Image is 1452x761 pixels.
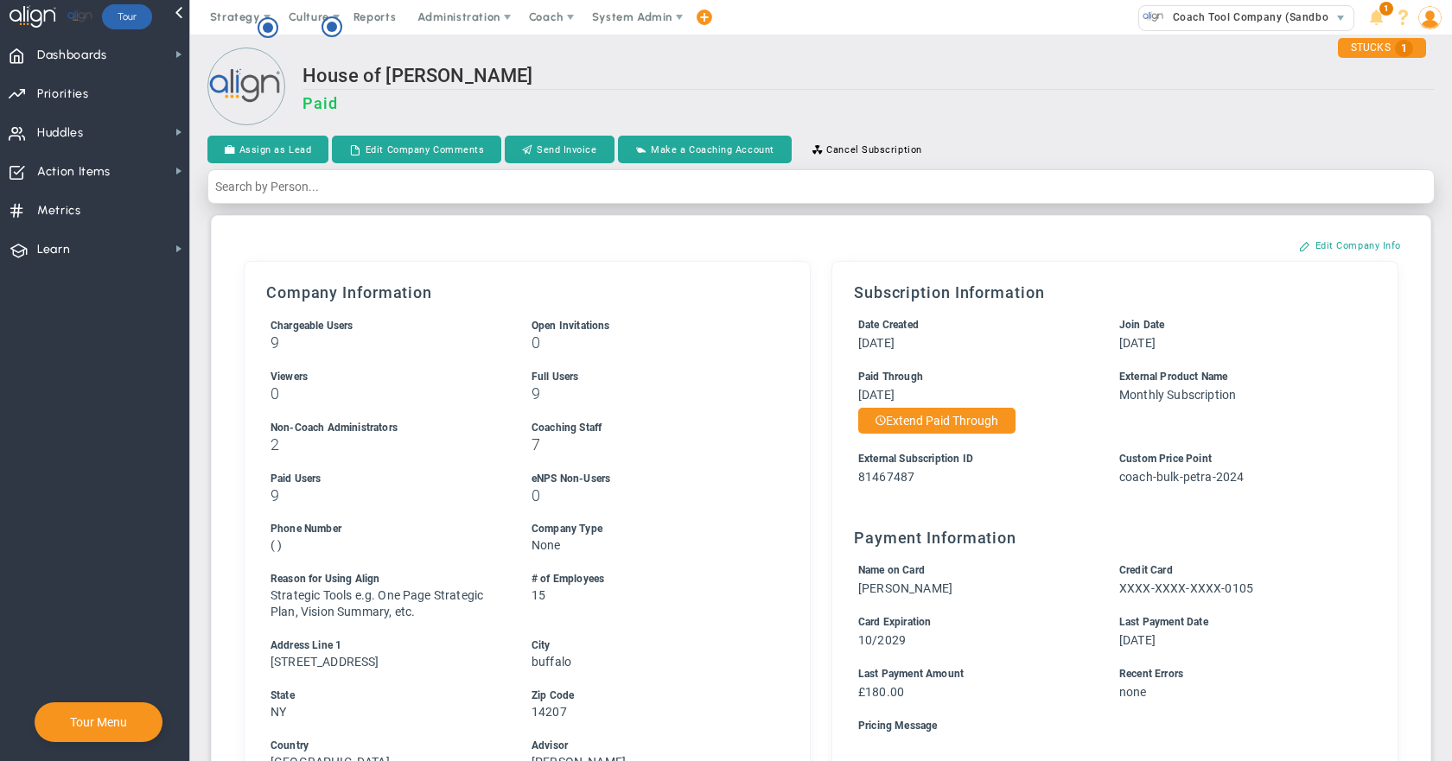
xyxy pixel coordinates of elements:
[505,136,614,163] button: Send Invoice
[532,371,579,383] span: Full Users
[532,320,610,332] span: Open Invitations
[1119,451,1348,467] div: Custom Price Point
[592,10,672,23] span: System Admin
[271,371,308,383] span: Viewers
[858,388,895,402] span: [DATE]
[858,581,952,595] span: [PERSON_NAME]
[858,336,895,350] span: [DATE]
[532,571,761,587] div: # of Employees
[858,470,914,484] span: 81467487
[207,169,1435,204] input: Search by Person...
[858,451,1087,467] div: External Subscription ID
[271,705,286,719] span: NY
[532,655,571,669] span: buffalo
[271,318,353,332] label: Includes Users + Open Invitations, excludes Coaching Staff
[37,37,107,73] span: Dashboards
[1119,666,1348,682] div: Recent Errors
[1143,6,1164,28] img: 33476.Company.photo
[858,317,1087,333] div: Date Created
[271,571,500,587] div: Reason for Using Align
[618,136,792,163] button: Make a Coaching Account
[1338,38,1426,58] div: STUCKS
[532,487,761,504] h3: 0
[271,436,500,453] h3: 2
[532,436,761,453] h3: 7
[1119,388,1236,402] span: Monthly Subscription
[529,10,564,23] span: Coach
[1328,6,1353,30] span: select
[271,334,500,351] h3: 9
[271,637,500,654] div: Address Line 1
[532,334,761,351] h3: 0
[37,115,84,151] span: Huddles
[1379,2,1393,16] span: 1
[1164,6,1338,29] span: Coach Tool Company (Sandbox)
[532,422,602,434] span: Coaching Staff
[858,718,1348,734] div: Pricing Message
[532,521,761,537] div: Company Type
[1395,40,1413,57] span: 1
[1119,633,1156,647] span: [DATE]
[417,10,500,23] span: Administration
[37,154,111,190] span: Action Items
[532,705,567,719] span: 14207
[532,738,761,754] div: Advisor
[271,472,322,485] span: Paid Users
[37,76,89,112] span: Priorities
[271,688,500,704] div: State
[1119,369,1348,385] div: External Product Name
[289,10,329,23] span: Culture
[271,655,379,669] span: [STREET_ADDRESS]
[271,487,500,504] h3: 9
[271,738,500,754] div: Country
[532,688,761,704] div: Zip Code
[271,538,275,552] span: (
[271,588,483,618] span: Strategic Tools e.g. One Page Strategic Plan, Vision Summary, etc.
[37,193,81,229] span: Metrics
[1119,317,1348,333] div: Join Date
[266,283,788,301] h3: Company Information
[271,320,353,332] span: Chargeable Users
[795,136,939,163] button: Cancel Subscription
[854,529,1376,547] h3: Payment Information
[858,666,1087,682] div: Last Payment Amount
[37,231,70,268] span: Learn
[210,10,260,23] span: Strategy
[207,48,285,125] img: Loading...
[858,685,904,699] span: £180.00
[1282,231,1418,259] button: Edit Company Info
[532,385,761,402] h3: 9
[1119,614,1348,631] div: Last Payment Date
[1418,6,1442,29] img: 64089.Person.photo
[302,65,1435,90] h2: House of [PERSON_NAME]
[277,538,282,552] span: )
[1119,685,1147,699] span: none
[1119,562,1348,579] div: Credit Card
[207,136,328,163] button: Assign as Lead
[532,472,610,485] span: eNPS Non-Users
[271,521,500,537] div: Phone Number
[532,538,561,552] span: None
[858,614,1087,631] div: Card Expiration
[65,714,132,730] button: Tour Menu
[858,633,906,647] span: 10/2029
[1119,336,1156,350] span: [DATE]
[858,369,1087,385] div: Paid Through
[1119,470,1244,484] span: coach-bulk-petra-2024
[858,408,1016,434] button: Extend Paid Through
[532,588,545,602] span: 15
[854,283,1376,301] h3: Subscription Information
[302,94,1435,112] h3: Paid
[1119,581,1253,595] span: XXXX-XXXX-XXXX-0105
[271,422,398,434] span: Non-Coach Administrators
[532,637,761,654] div: City
[271,385,500,402] h3: 0
[332,136,501,163] button: Edit Company Comments
[858,562,1087,579] div: Name on Card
